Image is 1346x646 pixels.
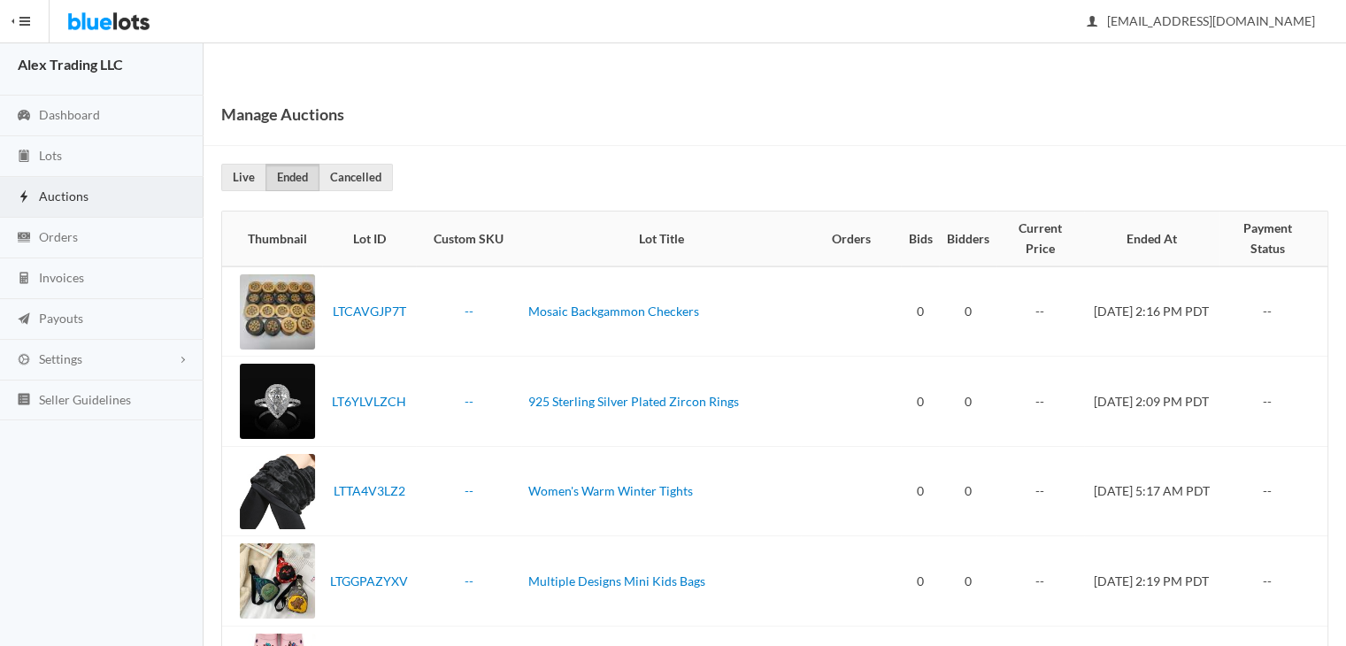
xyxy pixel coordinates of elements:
[901,211,939,266] th: Bids
[996,446,1084,536] td: --
[901,536,939,627] td: 0
[1219,357,1327,447] td: --
[996,357,1084,447] td: --
[1084,357,1218,447] td: [DATE] 2:09 PM PDT
[15,271,33,288] ion-icon: calculator
[39,392,131,407] span: Seller Guidelines
[1084,211,1218,266] th: Ended At
[221,164,266,191] a: Live
[15,108,33,125] ion-icon: speedometer
[901,266,939,357] td: 0
[1219,211,1327,266] th: Payment Status
[15,392,33,409] ion-icon: list box
[801,211,901,266] th: Orders
[319,164,393,191] a: Cancelled
[18,56,123,73] strong: Alex Trading LLC
[15,230,33,247] ion-icon: cash
[39,351,82,366] span: Settings
[1084,536,1218,627] td: [DATE] 2:19 PM PDT
[528,483,693,498] a: Women's Warm Winter Tights
[1219,266,1327,357] td: --
[1219,536,1327,627] td: --
[528,573,705,588] a: Multiple Designs Mini Kids Bags
[939,266,996,357] td: 0
[15,189,33,206] ion-icon: flash
[1219,446,1327,536] td: --
[528,394,739,409] a: 925 Sterling Silver Plated Zircon Rings
[333,304,406,319] a: LTCAVGJP7T
[939,211,996,266] th: Bidders
[464,394,473,409] a: --
[1084,266,1218,357] td: [DATE] 2:16 PM PDT
[528,304,699,319] a: Mosaic Backgammon Checkers
[1084,446,1218,536] td: [DATE] 5:17 AM PDT
[221,101,344,127] h1: Manage Auctions
[265,164,319,191] a: Ended
[334,483,405,498] a: LTTA4V3LZ2
[39,270,84,285] span: Invoices
[15,149,33,165] ion-icon: clipboard
[1088,13,1315,28] span: [EMAIL_ADDRESS][DOMAIN_NAME]
[416,211,521,266] th: Custom SKU
[222,211,322,266] th: Thumbnail
[39,229,78,244] span: Orders
[901,446,939,536] td: 0
[39,188,88,204] span: Auctions
[464,573,473,588] a: --
[939,357,996,447] td: 0
[39,148,62,163] span: Lots
[996,536,1084,627] td: --
[39,311,83,326] span: Payouts
[521,211,801,266] th: Lot Title
[332,394,406,409] a: LT6YLVLZCH
[39,107,100,122] span: Dashboard
[464,304,473,319] a: --
[330,573,408,588] a: LTGGPAZYXV
[901,357,939,447] td: 0
[996,266,1084,357] td: --
[996,211,1084,266] th: Current Price
[939,536,996,627] td: 0
[464,483,473,498] a: --
[15,352,33,369] ion-icon: cog
[939,446,996,536] td: 0
[15,311,33,328] ion-icon: paper plane
[1083,14,1101,31] ion-icon: person
[322,211,416,266] th: Lot ID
